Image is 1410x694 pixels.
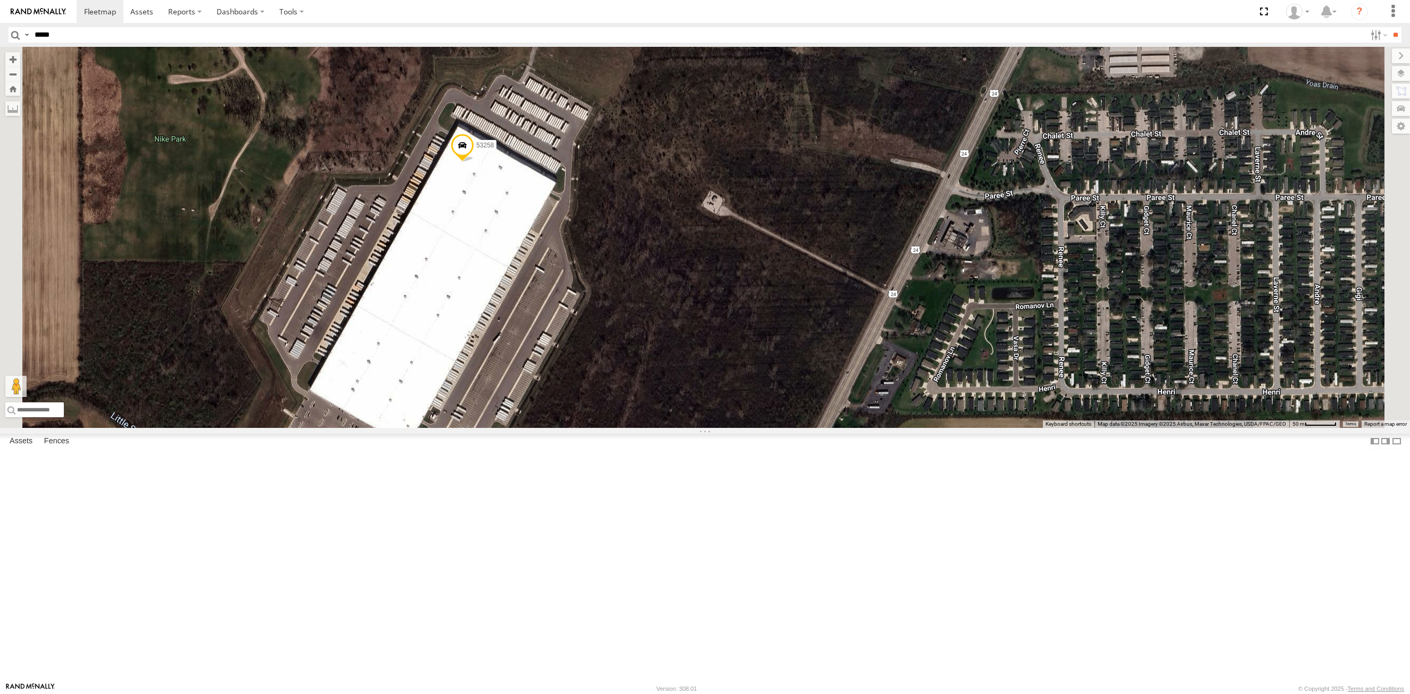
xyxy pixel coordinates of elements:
button: Zoom in [5,52,20,67]
label: Search Query [22,27,31,43]
img: rand-logo.svg [11,8,66,15]
label: Measure [5,101,20,116]
label: Map Settings [1392,119,1410,134]
button: Zoom out [5,67,20,81]
span: 50 m [1292,421,1305,427]
a: Visit our Website [6,683,55,694]
div: Version: 308.01 [657,685,697,692]
label: Dock Summary Table to the Right [1380,434,1391,449]
button: Drag Pegman onto the map to open Street View [5,376,27,397]
label: Hide Summary Table [1391,434,1402,449]
span: Map data ©2025 Imagery ©2025 Airbus, Maxar Technologies, USDA/FPAC/GEO [1098,421,1286,427]
label: Search Filter Options [1366,27,1389,43]
a: Report a map error [1364,421,1407,427]
button: Zoom Home [5,81,20,96]
button: Map Scale: 50 m per 56 pixels [1289,420,1340,428]
label: Assets [4,434,38,449]
span: 53258 [476,142,494,149]
a: Terms (opens in new tab) [1345,422,1356,426]
div: © Copyright 2025 - [1298,685,1404,692]
div: Miky Transport [1282,4,1313,20]
a: Terms and Conditions [1348,685,1404,692]
button: Keyboard shortcuts [1046,420,1091,428]
i: ? [1351,3,1368,20]
label: Dock Summary Table to the Left [1370,434,1380,449]
label: Fences [39,434,74,449]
